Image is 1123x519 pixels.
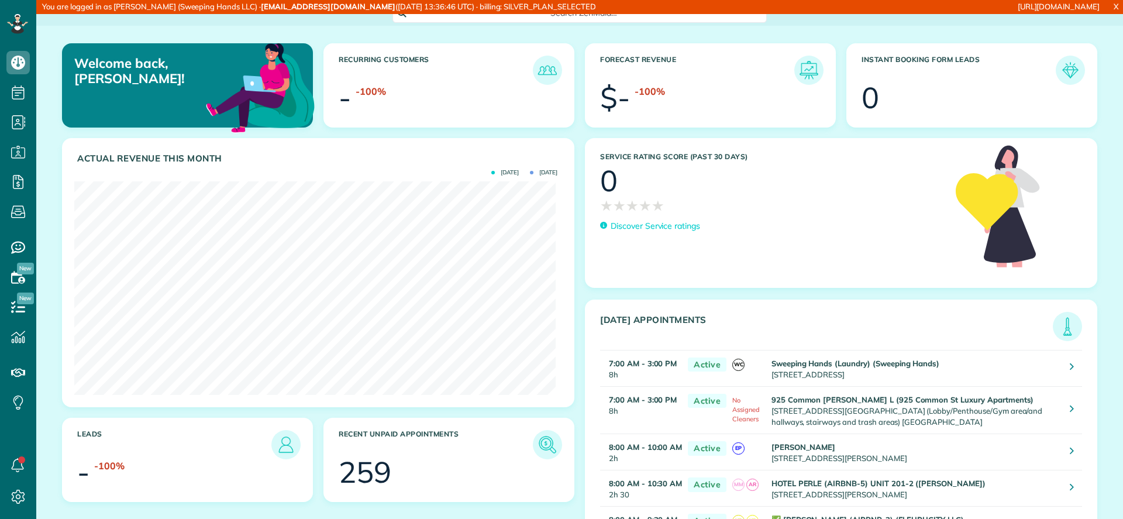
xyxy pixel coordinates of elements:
[769,470,1061,507] td: [STREET_ADDRESS][PERSON_NAME]
[862,83,879,112] div: 0
[339,56,533,85] h3: Recurring Customers
[274,433,298,456] img: icon_leads-1bed01f49abd5b7fead27621c3d59655bb73ed531f8eeb49469d10e621d6b896.png
[732,396,760,423] span: No Assigned Cleaners
[609,479,682,488] strong: 8:00 AM - 10:30 AM
[600,83,630,112] div: $-
[536,433,559,456] img: icon_unpaid_appointments-47b8ce3997adf2238b356f14209ab4cced10bd1f174958f3ca8f1d0dd7fffeee.png
[1056,315,1079,338] img: icon_todays_appointments-901f7ab196bb0bea1936b74009e4eb5ffbc2d2711fa7634e0d609ed5ef32b18b.png
[769,350,1061,386] td: [STREET_ADDRESS]
[491,170,519,176] span: [DATE]
[609,442,682,452] strong: 8:00 AM - 10:00 AM
[204,30,317,143] img: dashboard_welcome-42a62b7d889689a78055ac9021e634bf52bae3f8056760290aed330b23ab8690.png
[797,59,821,82] img: icon_forecast_revenue-8c13a41c7ed35a8dcfafea3cbb826a0462acb37728057bba2d056411b612bbbe.png
[611,220,700,232] p: Discover Service ratings
[746,479,759,491] span: AR
[613,195,626,216] span: ★
[626,195,639,216] span: ★
[600,470,682,507] td: 2h 30
[530,170,557,176] span: [DATE]
[771,395,1034,404] strong: 925 Common [PERSON_NAME] L (925 Common St Luxury Apartments)
[77,430,271,459] h3: Leads
[771,479,986,488] strong: HOTEL PERLE (AIRBNB-5) UNIT 201-2 ([PERSON_NAME])
[600,350,682,386] td: 8h
[862,56,1056,85] h3: Instant Booking Form Leads
[600,220,700,232] a: Discover Service ratings
[600,166,618,195] div: 0
[652,195,664,216] span: ★
[769,386,1061,434] td: [STREET_ADDRESS][GEOGRAPHIC_DATA] (Lobby/Penthouse/Gym area/and hallways, stairways and trash are...
[536,59,559,82] img: icon_recurring_customers-cf858462ba22bcd05b5a5880d41d6543d210077de5bb9ebc9590e49fd87d84ed.png
[77,458,89,487] div: -
[600,195,613,216] span: ★
[609,359,677,368] strong: 7:00 AM - 3:00 PM
[732,479,745,491] span: MM
[688,477,726,492] span: Active
[639,195,652,216] span: ★
[356,85,386,98] div: -100%
[600,434,682,470] td: 2h
[688,394,726,408] span: Active
[771,359,939,368] strong: Sweeping Hands (Laundry) (Sweeping Hands)
[77,153,562,164] h3: Actual Revenue this month
[732,359,745,371] span: WC
[261,2,395,11] strong: [EMAIL_ADDRESS][DOMAIN_NAME]
[771,442,836,452] strong: [PERSON_NAME]
[600,315,1053,341] h3: [DATE] Appointments
[17,293,34,304] span: New
[732,442,745,455] span: EP
[339,83,351,112] div: -
[1059,59,1082,82] img: icon_form_leads-04211a6a04a5b2264e4ee56bc0799ec3eb69b7e499cbb523a139df1d13a81ae0.png
[1018,2,1100,11] a: [URL][DOMAIN_NAME]
[688,441,726,456] span: Active
[600,56,794,85] h3: Forecast Revenue
[94,459,125,473] div: -100%
[609,395,677,404] strong: 7:00 AM - 3:00 PM
[769,434,1061,470] td: [STREET_ADDRESS][PERSON_NAME]
[339,458,391,487] div: 259
[17,263,34,274] span: New
[635,85,665,98] div: -100%
[688,358,726,372] span: Active
[600,153,944,161] h3: Service Rating score (past 30 days)
[600,386,682,434] td: 8h
[339,430,533,459] h3: Recent unpaid appointments
[74,56,233,87] p: Welcome back, [PERSON_NAME]!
